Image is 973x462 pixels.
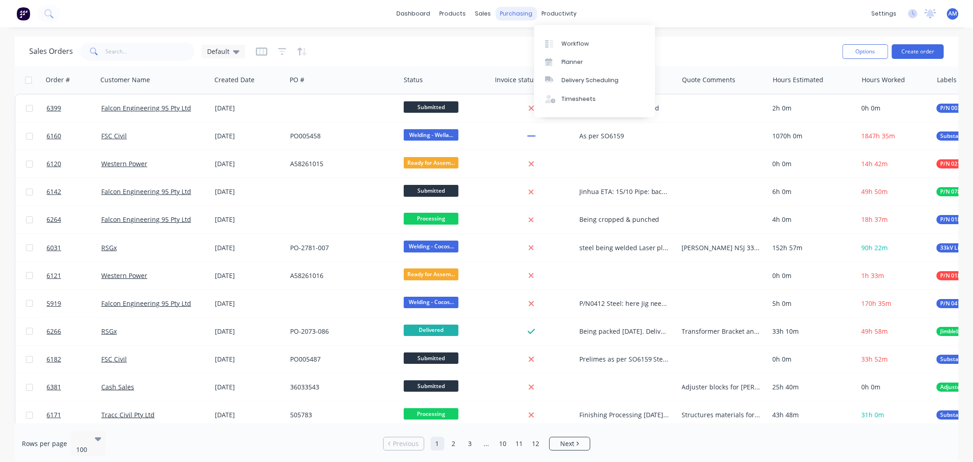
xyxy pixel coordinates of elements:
span: 6160 [47,131,61,141]
div: 33h 10m [772,327,850,336]
span: Previous [393,439,419,448]
div: [DATE] [215,383,283,392]
button: Options [843,44,888,59]
div: Being packed [DATE]. Delivered awaiting docket to invoice [579,327,670,336]
a: 6266 [47,318,101,345]
div: 0h 0m [772,159,850,168]
div: Workflow [562,40,589,48]
div: PO005458 [290,131,391,141]
div: Hours Worked [862,75,905,84]
div: PO005487 [290,355,391,364]
a: 6381 [47,373,101,401]
a: Jump forward [480,437,494,451]
div: Adjuster blocks for [PERSON_NAME]. Official Order coming through [DATE] [682,383,761,392]
div: PO-2073-086 [290,327,391,336]
div: [DATE] [215,131,283,141]
span: Submitted [404,352,458,364]
div: Being cropped & punched [579,215,670,224]
a: Workflow [534,34,655,52]
div: Prelimes as per SO6159 Steel for item 77 ordered Steel: To be ordered as per REQ L/C: To be order... [579,355,670,364]
h1: Sales Orders [29,47,73,56]
button: P/N 0412 [937,299,968,308]
span: Processing [404,213,458,224]
div: [DATE] [215,215,283,224]
div: 25h 40m [772,383,850,392]
div: Timesheets [562,95,596,103]
button: P/N 0188 [937,215,968,224]
a: 6264 [47,206,101,233]
a: 6399 [47,94,101,122]
div: 100 [76,445,89,454]
span: Welding - Wella... [404,129,458,141]
a: Planner [534,53,655,71]
span: P/N 0037 [940,104,964,113]
a: RSGx [101,243,117,252]
span: 1h 33m [861,271,884,280]
span: 6121 [47,271,61,280]
span: 1847h 35m [861,131,895,140]
div: products [435,7,470,21]
a: Falcon Engineering 95 Pty Ltd [101,187,191,196]
a: Falcon Engineering 95 Pty Ltd [101,299,191,308]
div: Hours Estimated [773,75,823,84]
a: Tracc Civil Pty Ltd [101,410,155,419]
button: Create order [892,44,944,59]
span: Processing [404,408,458,420]
button: P/N 0211 [937,159,968,168]
div: PO-2781-007 [290,243,391,252]
span: 0h 0m [861,383,880,391]
a: Previous page [384,439,424,448]
a: 6142 [47,178,101,205]
div: [DATE] [215,327,283,336]
a: 6160 [47,122,101,150]
span: 6182 [47,355,61,364]
span: 6031 [47,243,61,252]
div: A58261016 [290,271,391,280]
span: 31h 0m [861,410,884,419]
div: PO # [290,75,304,84]
span: 5919 [47,299,61,308]
div: [DATE] [215,299,283,308]
div: steel being welded Laser plates here Copper plates: at plating NDT booked for 07/10 AM to follow ... [579,243,670,252]
div: 4h 0m [772,215,850,224]
div: Order # [46,75,70,84]
div: [DATE] [215,410,283,420]
a: 6031 [47,234,101,262]
span: 18h 37m [861,215,888,224]
div: Planner [562,58,583,66]
ul: Pagination [380,437,594,451]
a: Western Power [101,159,147,168]
a: Page 2 [447,437,461,451]
button: P/N 0186 [937,271,968,280]
div: 505783 [290,410,391,420]
span: 49h 58m [861,327,888,336]
div: settings [867,7,901,21]
div: 1070h 0m [772,131,850,141]
a: Page 1 is your current page [431,437,444,451]
div: Status [404,75,423,84]
div: 6h 0m [772,187,850,196]
span: P/N 0412 [940,299,964,308]
div: A58261015 [290,159,391,168]
a: Falcon Engineering 95 Pty Ltd [101,104,191,112]
div: 152h 57m [772,243,850,252]
div: 0h 0m [772,355,850,364]
div: [DATE] [215,271,283,280]
a: 6121 [47,262,101,289]
div: Invoice status [495,75,537,84]
div: Structures materials for 2x substation items for Yanchep substation Work still in assessment, cha... [682,410,761,420]
div: As per SO6159 [579,131,670,141]
span: AM [948,10,957,18]
div: [DATE] [215,187,283,196]
a: 5919 [47,290,101,317]
div: [DATE] [215,104,283,113]
span: 6399 [47,104,61,113]
span: 49h 50m [861,187,888,196]
a: dashboard [392,7,435,21]
div: 5h 0m [772,299,850,308]
a: Page 3 [463,437,477,451]
span: Ready for Assem... [404,157,458,168]
a: Cash Sales [101,383,134,391]
div: sales [470,7,495,21]
div: 2h 0m [772,104,850,113]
